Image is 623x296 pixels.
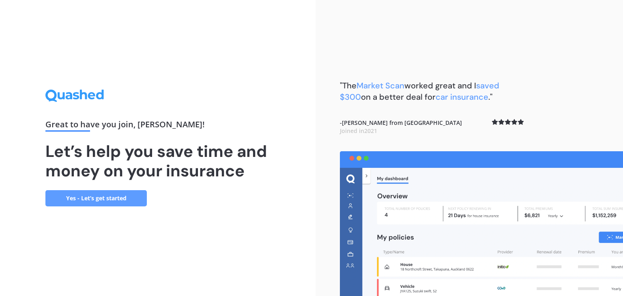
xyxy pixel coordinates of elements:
[45,120,270,132] div: Great to have you join , [PERSON_NAME] !
[45,142,270,180] h1: Let’s help you save time and money on your insurance
[357,80,404,91] span: Market Scan
[340,80,499,102] b: "The worked great and I on a better deal for ."
[45,190,147,206] a: Yes - Let’s get started
[340,119,462,135] b: - [PERSON_NAME] from [GEOGRAPHIC_DATA]
[340,80,499,102] span: saved $300
[340,151,623,296] img: dashboard.webp
[340,127,377,135] span: Joined in 2021
[436,92,488,102] span: car insurance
